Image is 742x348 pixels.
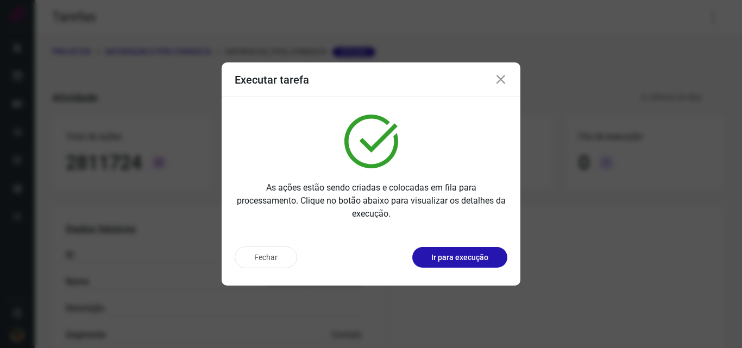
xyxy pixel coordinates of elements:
[235,73,309,86] h3: Executar tarefa
[235,181,507,220] p: As ações estão sendo criadas e colocadas em fila para processamento. Clique no botão abaixo para ...
[235,246,297,268] button: Fechar
[412,247,507,268] button: Ir para execução
[344,115,398,168] img: verified.svg
[431,252,488,263] p: Ir para execução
